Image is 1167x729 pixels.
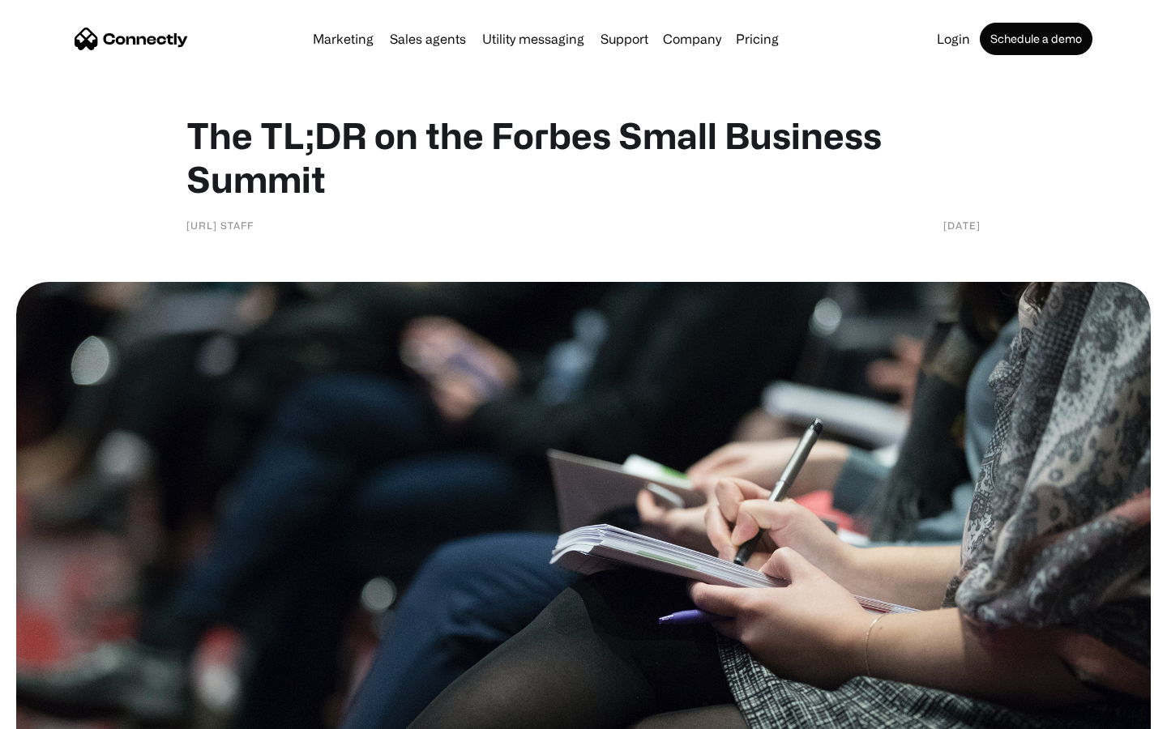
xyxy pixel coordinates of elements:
[186,217,254,233] div: [URL] Staff
[75,27,188,51] a: home
[186,113,981,201] h1: The TL;DR on the Forbes Small Business Summit
[476,32,591,45] a: Utility messaging
[663,28,721,50] div: Company
[729,32,785,45] a: Pricing
[383,32,472,45] a: Sales agents
[16,701,97,723] aside: Language selected: English
[930,32,977,45] a: Login
[594,32,655,45] a: Support
[32,701,97,723] ul: Language list
[980,23,1092,55] a: Schedule a demo
[306,32,380,45] a: Marketing
[658,28,726,50] div: Company
[943,217,981,233] div: [DATE]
